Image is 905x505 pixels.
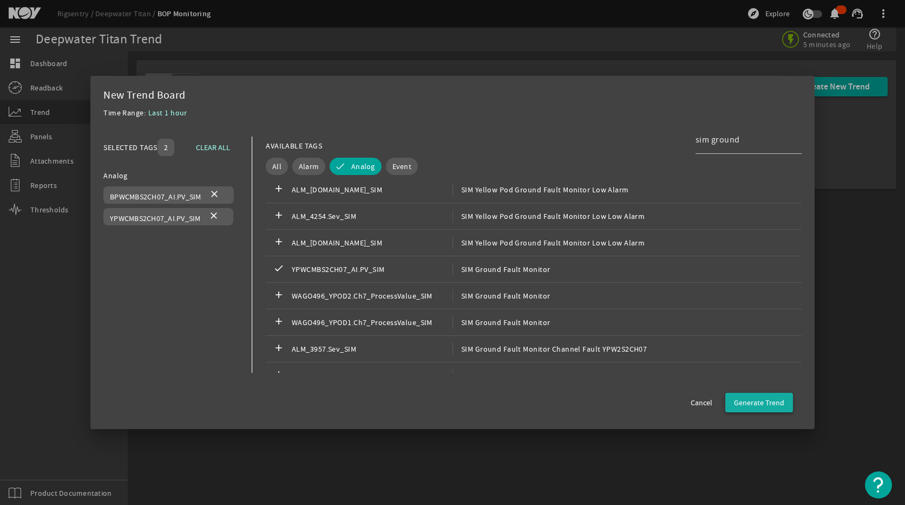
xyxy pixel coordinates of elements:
mat-icon: add [272,236,285,249]
span: Event [392,161,411,172]
span: 2 [164,142,168,153]
mat-icon: add [272,183,285,196]
span: SIM Ground Fault Monitor Channel Fault YPW2S2CH07 [452,369,647,382]
div: AVAILABLE TAGS [266,139,322,152]
span: SIM Yellow Pod Ground Fault Monitor Low Low Alarm [452,210,645,223]
mat-icon: close [208,189,221,202]
span: YPWCMBS2CH07_AI.PV_SIM [110,213,201,223]
span: SIM Yellow Pod Ground Fault Monitor Low Low Alarm [452,236,645,249]
span: Last 1 hour [148,108,187,118]
span: All [272,161,281,172]
span: ALM_[DOMAIN_NAME]_SIM [292,183,452,196]
div: Analog [103,169,239,182]
button: Open Resource Center [865,471,892,498]
span: Generate Trend [734,397,784,408]
span: WAGO496_YPOD2.Ch7_ProcessValue_SIM [292,289,452,302]
span: ALM_3957.Sev_SIM [292,342,452,355]
mat-icon: add [272,369,285,382]
span: ALM_[DOMAIN_NAME]_SIM [292,236,452,249]
span: SIM Ground Fault Monitor [452,316,550,329]
span: SIM Ground Fault Monitor Channel Fault YPW2S2CH07 [452,342,647,355]
span: SIM Ground Fault Monitor [452,263,550,276]
span: Cancel [691,397,712,408]
mat-icon: add [272,342,285,355]
span: SIM Ground Fault Monitor [452,289,550,302]
div: Time Range: [103,106,148,126]
span: ALM_4254.Sev_SIM [292,210,452,223]
button: Cancel [682,393,721,412]
span: YPWCMBS2CH07_AI.PV_SIM [292,263,452,276]
input: Search Tag Names [696,133,793,146]
span: Analog [351,161,375,172]
span: WAGO496_YPOD1.Ch7_ProcessValue_SIM [292,316,452,329]
mat-icon: check [272,263,285,276]
mat-icon: add [272,289,285,302]
div: New Trend Board [103,89,802,102]
span: CLEAR ALL [196,141,230,154]
span: Alarm [299,161,319,172]
mat-icon: close [207,210,220,223]
div: SELECTED TAGS [103,141,158,154]
mat-icon: add [272,210,285,223]
span: SIM Yellow Pod Ground Fault Monitor Low Alarm [452,183,629,196]
mat-icon: add [272,316,285,329]
span: ALM_[DOMAIN_NAME]_SIM [292,369,452,382]
button: CLEAR ALL [187,138,239,157]
span: BPWCMBS2CH07_AI.PV_SIM [110,192,201,202]
button: Generate Trend [725,393,793,412]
